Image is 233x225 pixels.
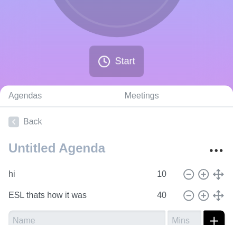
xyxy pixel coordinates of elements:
input: Name [4,185,151,206]
button: Start [89,46,143,77]
input: Mins [153,185,178,206]
input: Name [4,164,151,185]
button: More [206,140,227,161]
a: Meetings [116,85,233,107]
input: Mins [153,164,178,185]
span: Start [115,54,135,68]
